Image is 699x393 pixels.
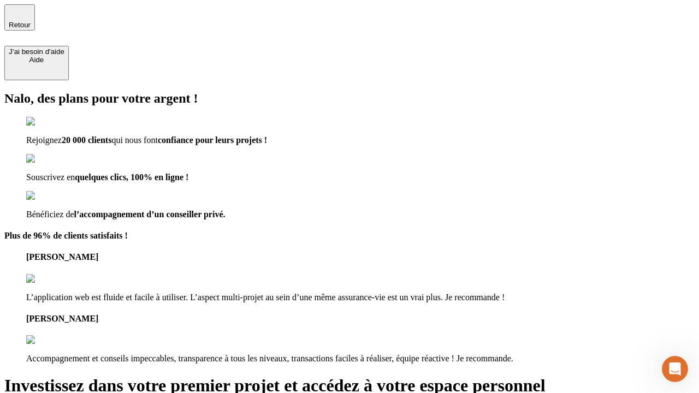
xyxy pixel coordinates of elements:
img: checkmark [26,154,73,164]
button: J’ai besoin d'aideAide [4,46,69,80]
h2: Nalo, des plans pour votre argent ! [4,91,695,106]
span: Bénéficiez de [26,210,74,219]
div: J’ai besoin d'aide [9,47,64,56]
h4: [PERSON_NAME] [26,314,695,324]
img: reviews stars [26,335,80,345]
p: Accompagnement et conseils impeccables, transparence à tous les niveaux, transactions faciles à r... [26,354,695,364]
p: L’application web est fluide et facile à utiliser. L’aspect multi-projet au sein d’une même assur... [26,293,695,302]
h4: [PERSON_NAME] [26,252,695,262]
img: checkmark [26,191,73,201]
img: reviews stars [26,274,80,284]
span: Retour [9,21,31,29]
span: quelques clics, 100% en ligne ! [75,172,188,182]
div: Aide [9,56,64,64]
iframe: Intercom live chat [662,356,688,382]
button: Retour [4,4,35,31]
span: Souscrivez en [26,172,75,182]
span: qui nous font [111,135,157,145]
h4: Plus de 96% de clients satisfaits ! [4,231,695,241]
span: Rejoignez [26,135,62,145]
img: checkmark [26,117,73,127]
span: l’accompagnement d’un conseiller privé. [74,210,226,219]
span: 20 000 clients [62,135,112,145]
span: confiance pour leurs projets ! [158,135,267,145]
